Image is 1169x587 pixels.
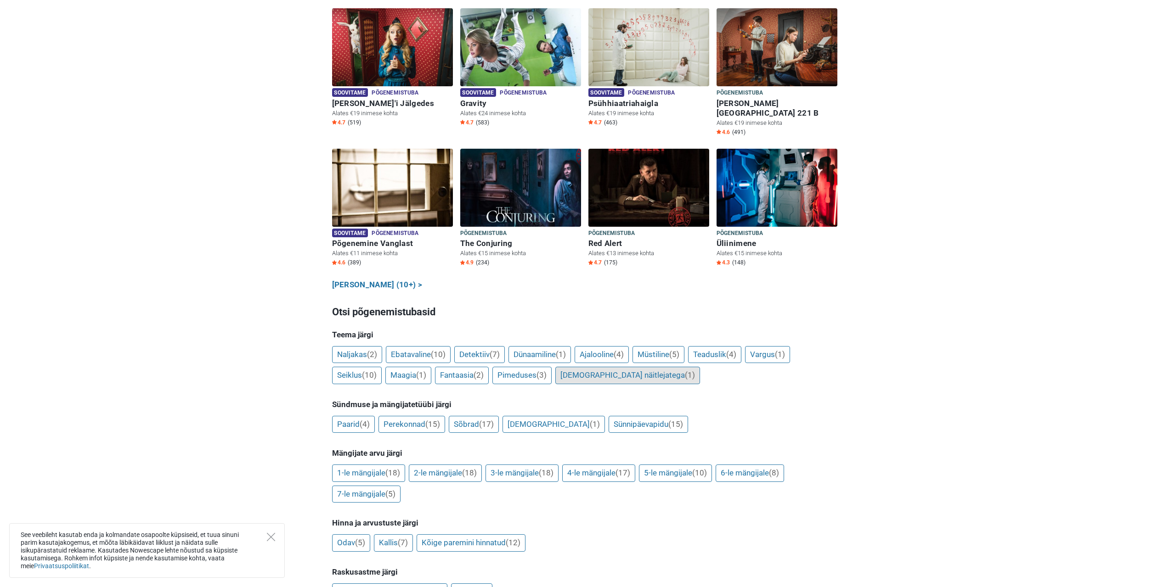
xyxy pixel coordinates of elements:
[367,350,377,359] span: (2)
[692,468,707,477] span: (10)
[417,534,525,552] a: Kõige paremini hinnatud(12)
[745,346,790,363] a: Vargus(1)
[425,419,440,429] span: (15)
[588,8,709,128] a: Psühhiaatriahaigla Soovitame Põgenemistuba Psühhiaatriahaigla Alates €19 inimese kohta Star4.7 (463)
[732,129,745,136] span: (491)
[717,239,837,248] h6: Üliinimene
[588,99,709,108] h6: Psühhiaatriahaigla
[332,249,453,257] p: Alates €11 inimese kohta
[717,259,730,266] span: 4.3
[604,259,617,266] span: (175)
[717,149,837,227] img: Üliinimene
[332,400,837,409] h5: Sündmuse ja mängijatetüübi järgi
[616,468,630,477] span: (17)
[460,8,581,86] img: Gravity
[717,129,721,134] img: Star
[416,370,426,380] span: (1)
[460,99,581,108] h6: Gravity
[614,350,624,359] span: (4)
[332,279,423,291] a: [PERSON_NAME] (10+) >
[604,119,617,126] span: (463)
[360,419,370,429] span: (4)
[668,419,683,429] span: (15)
[332,416,375,433] a: Paarid(4)
[506,538,520,547] span: (12)
[590,419,600,429] span: (1)
[716,464,784,482] a: 6-le mängijale(8)
[431,350,446,359] span: (10)
[575,346,629,363] a: Ajalooline(4)
[588,149,709,268] a: Red Alert Põgenemistuba Red Alert Alates €13 inimese kohta Star4.7 (175)
[332,119,345,126] span: 4.7
[332,518,837,527] h5: Hinna ja arvustuste järgi
[385,489,395,498] span: (5)
[628,88,675,98] span: Põgenemistuba
[9,523,285,578] div: See veebileht kasutab enda ja kolmandate osapoolte küpsiseid, et tuua sinuni parim kasutajakogemu...
[460,149,581,268] a: The Conjuring Põgenemistuba The Conjuring Alates €15 inimese kohta Star4.9 (234)
[460,88,497,97] span: Soovitame
[332,260,337,265] img: Star
[460,259,474,266] span: 4.9
[609,416,688,433] a: Sünnipäevapidu(15)
[588,229,635,239] span: Põgenemistuba
[332,534,370,552] a: Odav(5)
[717,119,837,127] p: Alates €19 inimese kohta
[732,259,745,266] span: (148)
[332,8,453,128] a: Alice'i Jälgedes Soovitame Põgenemistuba [PERSON_NAME]'i Jälgedes Alates €19 inimese kohta Star4....
[332,486,401,503] a: 7-le mängijale(5)
[588,149,709,227] img: Red Alert
[454,346,505,363] a: Detektiiv(7)
[332,464,405,482] a: 1-le mängijale(18)
[479,419,494,429] span: (17)
[460,239,581,248] h6: The Conjuring
[688,346,741,363] a: Teaduslik(4)
[726,350,736,359] span: (4)
[460,8,581,128] a: Gravity Soovitame Põgenemistuba Gravity Alates €24 inimese kohta Star4.7 (583)
[669,350,679,359] span: (5)
[588,259,602,266] span: 4.7
[348,119,361,126] span: (519)
[717,99,837,118] h6: [PERSON_NAME][GEOGRAPHIC_DATA] 221 B
[378,416,445,433] a: Perekonnad(15)
[685,370,695,380] span: (1)
[588,88,625,97] span: Soovitame
[588,260,593,265] img: Star
[332,8,453,86] img: Alice'i Jälgedes
[372,88,418,98] span: Põgenemistuba
[717,149,837,268] a: Üliinimene Põgenemistuba Üliinimene Alates €15 inimese kohta Star4.3 (148)
[775,350,785,359] span: (1)
[332,99,453,108] h6: [PERSON_NAME]'i Jälgedes
[490,350,500,359] span: (7)
[385,367,431,384] a: Maagia(1)
[474,370,484,380] span: (2)
[267,533,275,541] button: Close
[717,88,763,98] span: Põgenemistuba
[34,562,89,570] a: Privaatsuspoliitikat
[588,249,709,257] p: Alates €13 inimese kohta
[386,346,451,363] a: Ebatavaline(10)
[332,239,453,248] h6: Põgenemine Vanglast
[398,538,408,547] span: (7)
[492,367,552,384] a: Pimeduses(3)
[486,464,559,482] a: 3-le mängijale(18)
[374,534,413,552] a: Kallis(7)
[717,8,837,86] img: Baker Street 221 B
[588,120,593,124] img: Star
[348,259,361,266] span: (389)
[476,259,489,266] span: (234)
[332,259,345,266] span: 4.6
[717,249,837,257] p: Alates €15 inimese kohta
[332,88,368,97] span: Soovitame
[385,468,400,477] span: (18)
[476,119,489,126] span: (583)
[332,330,837,339] h5: Teema järgi
[536,370,547,380] span: (3)
[332,229,368,237] span: Soovitame
[460,120,465,124] img: Star
[460,149,581,227] img: The Conjuring
[332,109,453,117] p: Alates €19 inimese kohta
[332,149,453,227] img: Põgenemine Vanglast
[588,239,709,248] h6: Red Alert
[500,88,547,98] span: Põgenemistuba
[332,305,837,319] h3: Otsi põgenemistubasid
